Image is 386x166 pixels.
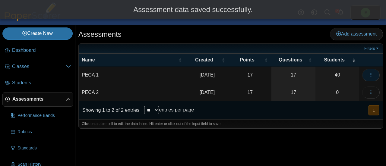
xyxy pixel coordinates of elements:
td: 17 [229,84,272,101]
a: Create New [2,27,73,39]
a: 17 [271,84,315,101]
a: 17 [271,67,315,83]
a: 0 [315,84,359,101]
span: Standards [17,145,71,151]
span: Points [240,57,255,62]
a: Add assessment [330,28,383,40]
span: Students : Activate to remove sorting [352,54,356,66]
a: Filters [363,45,381,52]
a: Students [2,76,73,90]
time: Aug 15, 2024 at 11:24 AM [200,72,215,77]
button: 1 [369,105,379,115]
div: Assessment data saved successfully. [5,5,381,15]
a: Dashboard [2,43,73,58]
span: Add assessment [336,31,377,36]
span: Name [82,57,95,62]
a: PaperScorer [2,17,63,22]
a: Rubrics [8,125,73,139]
h1: Assessments [78,29,122,39]
span: Dashboard [12,47,71,54]
span: Classes [12,63,66,70]
div: Click on a table cell to edit the data inline. Hit enter or click out of the input field to save. [79,119,383,128]
time: Apr 8, 2025 at 10:06 AM [200,90,215,95]
span: Assessments [12,96,66,102]
a: Assessments [2,92,73,107]
span: Students [12,80,71,86]
a: Performance Bands [8,108,73,123]
span: Created [195,57,213,62]
a: 40 [315,67,359,83]
label: entries per page [159,107,194,112]
span: Students [324,57,344,62]
div: Showing 1 to 2 of 2 entries [79,101,139,119]
td: 17 [229,67,272,84]
nav: pagination [368,105,379,115]
span: Points : Activate to sort [264,54,268,66]
a: Classes [2,60,73,74]
span: Created : Activate to sort [222,54,225,66]
a: Standards [8,141,73,155]
span: Questions [279,57,302,62]
span: Rubrics [17,129,71,135]
td: PECA 1 [79,67,185,84]
span: Questions : Activate to sort [308,54,312,66]
span: Name : Activate to sort [178,54,182,66]
span: Performance Bands [17,113,71,119]
td: PECA 2 [79,84,185,101]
